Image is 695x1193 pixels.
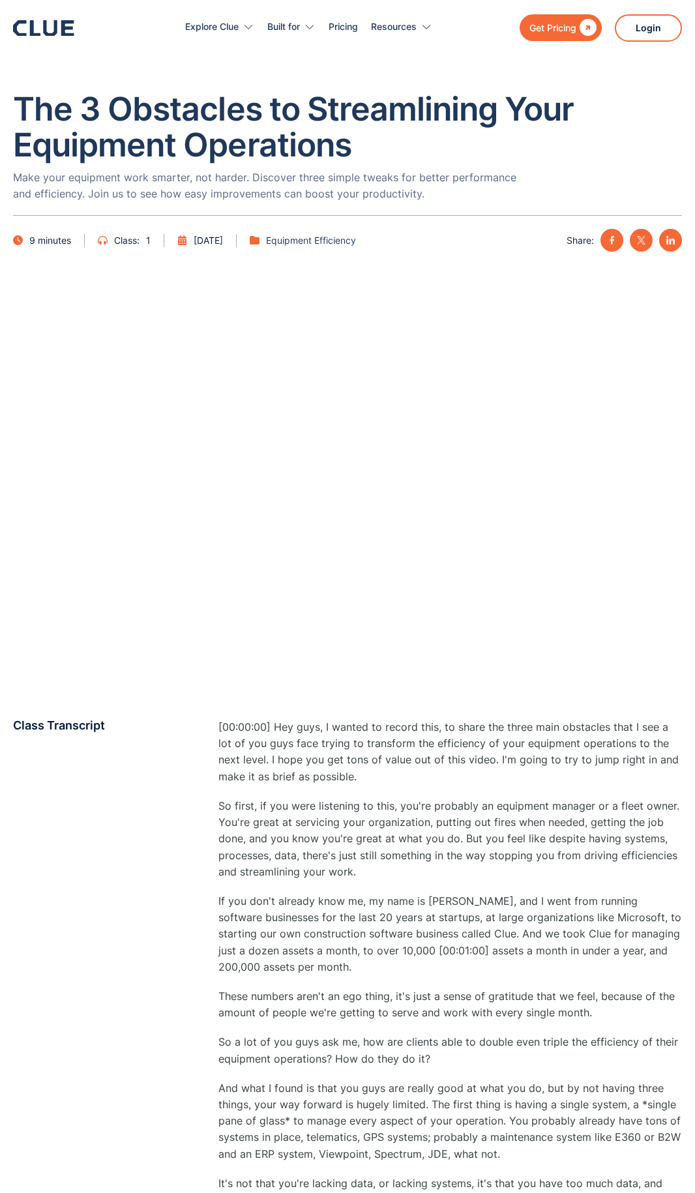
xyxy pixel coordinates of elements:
a: Equipment Efficiency [266,232,356,248]
div: 9 minutes [29,232,71,248]
iframe: YouTube embed [13,297,682,673]
img: folder icon [250,235,259,245]
div: Share: [567,232,594,248]
a: Login [615,14,682,42]
a: Pricing [329,7,358,48]
img: facebook icon [608,236,616,244]
div: Get Pricing [529,20,576,36]
div:  [576,20,597,36]
p: Make your equipment work smarter, not harder. Discover three simple tweaks for better performance... [13,169,522,202]
div: 1 [146,232,151,248]
div: Resources [371,7,432,48]
div: Built for [267,7,300,48]
p: [00:00:00] Hey guys, I wanted to record this, to share the three main obstacles that I see a lot ... [218,719,682,785]
img: twitter X icon [637,236,645,244]
p: So first, if you were listening to this, you're probably an equipment manager or a fleet owner. Y... [218,798,682,880]
div: [DATE] [194,232,223,248]
p: Class Transcript [13,719,212,732]
div: Explore Clue [185,7,239,48]
p: If you don't already know me, my name is [PERSON_NAME], and I went from running software business... [218,893,682,975]
a: Get Pricing [520,14,602,41]
img: clock icon [13,235,23,245]
div: Resources [371,7,417,48]
img: headphones icon [98,235,108,245]
img: Calendar scheduling icon [177,235,187,245]
p: So a lot of you guys ask me, how are clients able to double even triple the efficiency of their e... [218,1034,682,1067]
h1: The 3 Obstacles to Streamlining Your Equipment Operations [13,91,682,163]
p: These numbers aren't an ego thing, it's just a sense of gratitude that we feel, because of the am... [218,988,682,1021]
div: Class: [114,232,140,248]
div: Explore Clue [185,7,254,48]
p: And what I found is that you guys are really good at what you do, but by not having three things,... [218,1080,682,1162]
img: linkedin icon [666,236,675,244]
div: Built for [267,7,316,48]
